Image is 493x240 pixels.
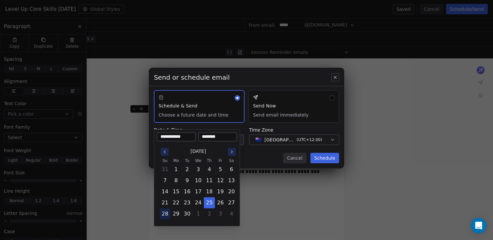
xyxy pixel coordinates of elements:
button: Thursday, September 11th, 2025 [204,175,215,186]
button: Sunday, September 14th, 2025 [160,186,170,197]
button: Friday, September 26th, 2025 [215,198,226,208]
button: Monday, September 15th, 2025 [171,186,181,197]
button: Go to the Previous Month [161,148,169,156]
button: Sunday, September 7th, 2025 [160,175,170,186]
button: Wednesday, September 3rd, 2025 [193,164,203,175]
button: Saturday, September 6th, 2025 [226,164,237,175]
th: Sunday [159,157,171,164]
button: Thursday, September 4th, 2025 [204,164,215,175]
button: Monday, September 22nd, 2025 [171,198,181,208]
button: Monday, September 1st, 2025 [171,164,181,175]
button: Sunday, September 21st, 2025 [160,198,170,208]
button: Monday, September 8th, 2025 [171,175,181,186]
button: Monday, September 29th, 2025 [171,209,181,219]
button: Sunday, September 28th, 2025 [160,209,170,219]
button: Friday, September 12th, 2025 [215,175,226,186]
button: Wednesday, September 17th, 2025 [193,186,203,197]
table: September 2025 [159,157,237,219]
button: Wednesday, October 1st, 2025 [193,209,203,219]
button: Tuesday, September 9th, 2025 [182,175,192,186]
th: Friday [215,157,226,164]
th: Saturday [226,157,237,164]
button: Saturday, October 4th, 2025 [226,209,237,219]
button: Saturday, September 13th, 2025 [226,175,237,186]
button: Friday, September 5th, 2025 [215,164,226,175]
th: Thursday [204,157,215,164]
button: Go to the Next Month [228,148,236,156]
button: Tuesday, September 16th, 2025 [182,186,192,197]
button: Tuesday, September 2nd, 2025 [182,164,192,175]
button: Friday, October 3rd, 2025 [215,209,226,219]
button: Wednesday, September 24th, 2025 [193,198,203,208]
button: Today, Thursday, September 25th, 2025, selected [204,198,215,208]
th: Monday [171,157,182,164]
button: Friday, September 19th, 2025 [215,186,226,197]
button: Wednesday, September 10th, 2025 [193,175,203,186]
button: Tuesday, September 23rd, 2025 [182,198,192,208]
th: Wednesday [193,157,204,164]
button: Sunday, August 31st, 2025 [160,164,170,175]
button: Tuesday, September 30th, 2025 [182,209,192,219]
button: Saturday, September 27th, 2025 [226,198,237,208]
th: Tuesday [182,157,193,164]
button: Thursday, September 18th, 2025 [204,186,215,197]
span: [DATE] [190,148,206,155]
button: Thursday, October 2nd, 2025 [204,209,215,219]
button: Saturday, September 20th, 2025 [226,186,237,197]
